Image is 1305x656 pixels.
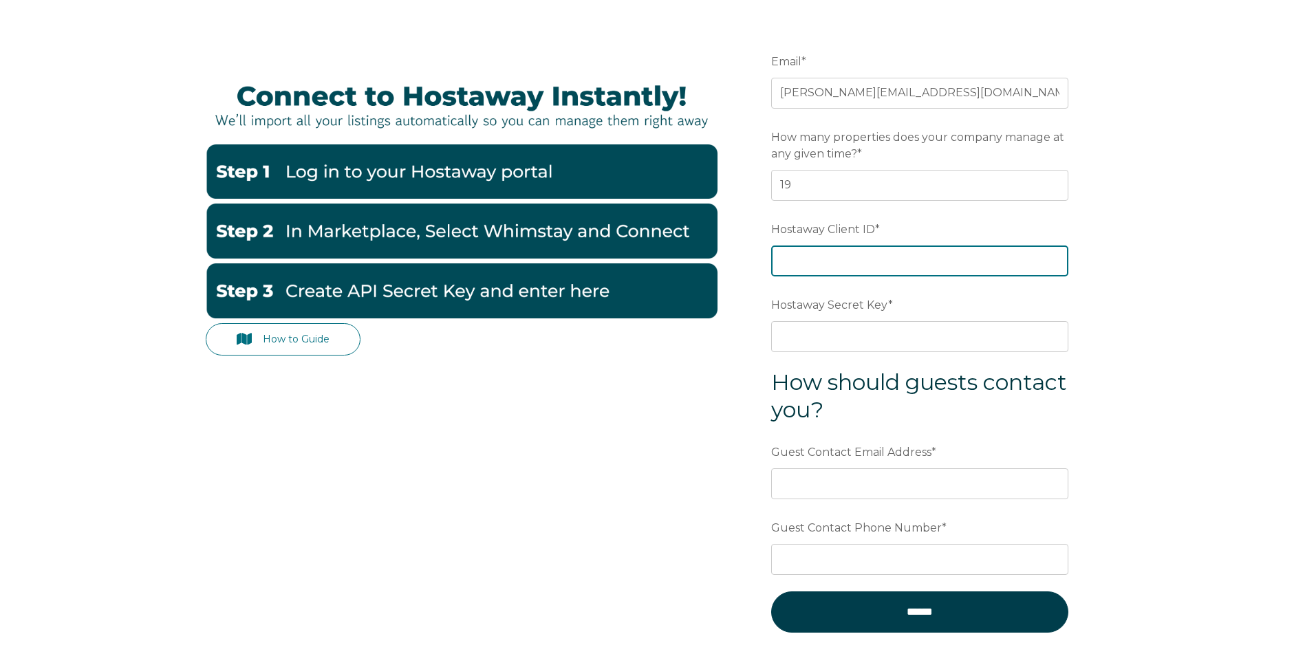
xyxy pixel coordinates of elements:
[206,204,718,259] img: Hostaway2
[206,70,718,140] img: Hostaway Banner
[206,323,361,356] a: How to Guide
[771,51,801,72] span: Email
[771,517,942,538] span: Guest Contact Phone Number
[771,219,875,240] span: Hostaway Client ID
[206,263,718,318] img: Hostaway3-1
[771,369,1067,423] span: How should guests contact you?
[206,144,718,199] img: Hostaway1
[771,441,931,463] span: Guest Contact Email Address
[771,127,1064,164] span: How many properties does your company manage at any given time?
[771,294,888,316] span: Hostaway Secret Key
